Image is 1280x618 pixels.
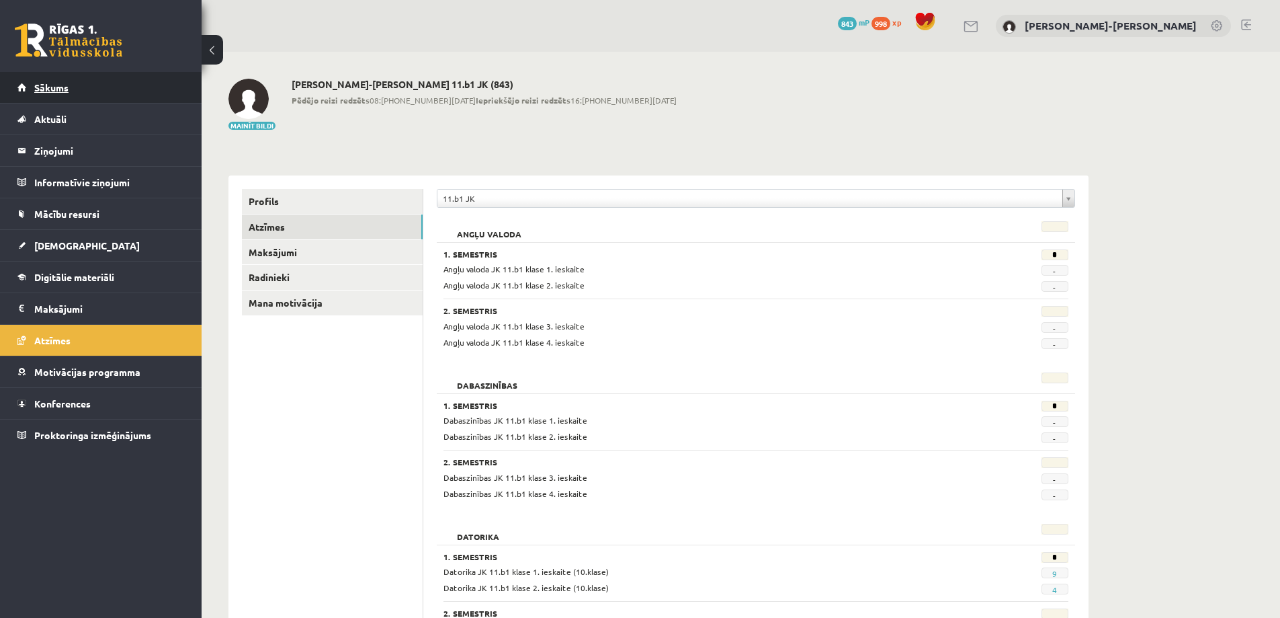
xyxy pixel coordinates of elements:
[17,104,185,134] a: Aktuāli
[1052,584,1057,595] a: 4
[17,262,185,293] a: Digitālie materiāli
[476,95,570,106] b: Iepriekšējo reizi redzēts
[443,306,961,315] h3: 2. Semestris
[443,249,961,259] h3: 1. Semestris
[17,356,185,387] a: Motivācijas programma
[1041,416,1068,427] span: -
[443,415,587,426] span: Dabaszinības JK 11.b1 klase 1. ieskaite
[242,215,423,239] a: Atzīmes
[871,17,890,30] span: 998
[443,552,961,562] h3: 1. Semestris
[34,271,114,283] span: Digitālie materiāli
[443,401,961,410] h3: 1. Semestris
[292,94,677,106] span: 08:[PHONE_NUMBER][DATE] 16:[PHONE_NUMBER][DATE]
[228,122,275,130] button: Mainīt bildi
[871,17,908,28] a: 998 xp
[1002,20,1016,34] img: Martins Frīdenbergs-Tomašs
[17,388,185,419] a: Konferences
[443,609,961,618] h3: 2. Semestris
[443,457,961,467] h3: 2. Semestris
[1041,490,1068,500] span: -
[17,167,185,198] a: Informatīvie ziņojumi
[443,190,1057,207] span: 11.b1 JK
[17,135,185,166] a: Ziņojumi
[443,488,587,499] span: Dabaszinības JK 11.b1 klase 4. ieskaite
[1025,19,1197,32] a: [PERSON_NAME]-[PERSON_NAME]
[443,280,585,291] span: Angļu valoda JK 11.b1 klase 2. ieskaite
[228,79,269,119] img: Martins Frīdenbergs-Tomašs
[443,373,531,386] h2: Dabaszinības
[443,321,585,332] span: Angļu valoda JK 11.b1 klase 3. ieskaite
[1052,568,1057,579] a: 9
[34,135,185,166] legend: Ziņojumi
[34,167,185,198] legend: Informatīvie ziņojumi
[15,24,122,57] a: Rīgas 1. Tālmācības vidusskola
[17,293,185,324] a: Maksājumi
[892,17,901,28] span: xp
[17,72,185,103] a: Sākums
[859,17,869,28] span: mP
[443,472,587,483] span: Dabaszinības JK 11.b1 klase 3. ieskaite
[838,17,869,28] a: 843 mP
[34,429,151,441] span: Proktoringa izmēģinājums
[242,265,423,290] a: Radinieki
[17,198,185,229] a: Mācību resursi
[242,291,423,315] a: Mana motivācija
[1041,281,1068,292] span: -
[34,81,69,93] span: Sākums
[34,113,67,125] span: Aktuāli
[838,17,857,30] span: 843
[437,190,1074,207] a: 11.b1 JK
[34,208,99,220] span: Mācību resursi
[242,240,423,265] a: Maksājumi
[443,337,585,348] span: Angļu valoda JK 11.b1 klase 4. ieskaite
[443,221,535,235] h2: Angļu valoda
[1041,265,1068,276] span: -
[443,582,609,593] span: Datorika JK 11.b1 klase 2. ieskaite (10.klase)
[34,397,91,410] span: Konferences
[443,566,609,577] span: Datorika JK 11.b1 klase 1. ieskaite (10.klase)
[34,239,140,252] span: [DEMOGRAPHIC_DATA]
[34,293,185,324] legend: Maksājumi
[17,230,185,261] a: [DEMOGRAPHIC_DATA]
[443,264,585,274] span: Angļu valoda JK 11.b1 klase 1. ieskaite
[17,420,185,451] a: Proktoringa izmēģinājums
[1041,338,1068,349] span: -
[292,95,370,106] b: Pēdējo reizi redzēts
[34,334,71,346] span: Atzīmes
[292,79,677,90] h2: [PERSON_NAME]-[PERSON_NAME] 11.b1 JK (843)
[1041,432,1068,443] span: -
[443,431,587,442] span: Dabaszinības JK 11.b1 klase 2. ieskaite
[34,366,140,378] span: Motivācijas programma
[17,325,185,356] a: Atzīmes
[242,189,423,214] a: Profils
[443,524,513,537] h2: Datorika
[1041,473,1068,484] span: -
[1041,322,1068,333] span: -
